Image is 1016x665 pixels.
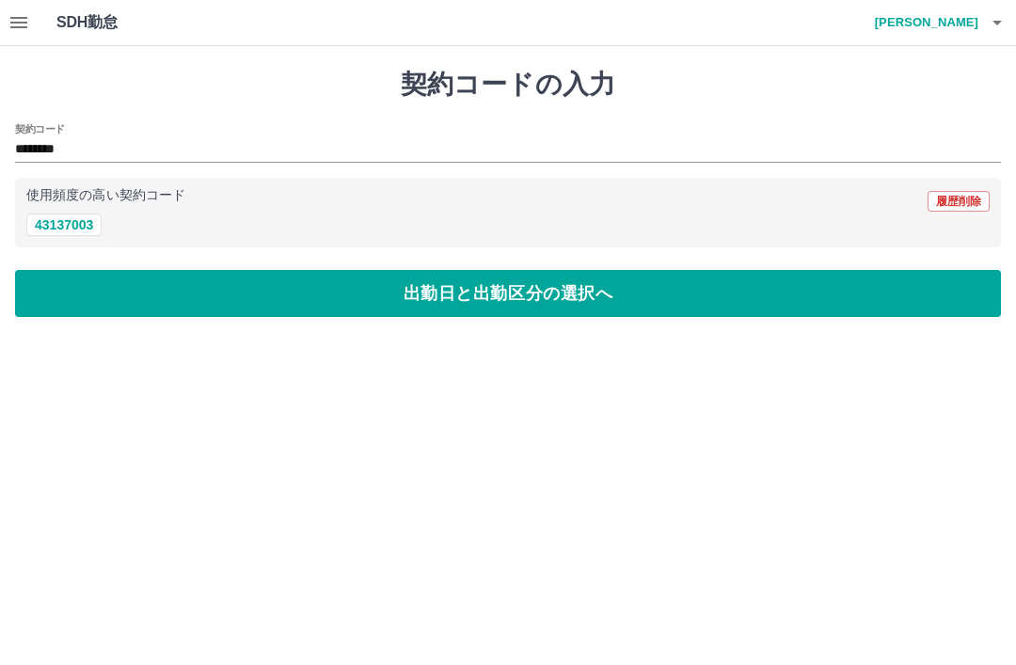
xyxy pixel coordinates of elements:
button: 履歴削除 [928,191,990,212]
h2: 契約コード [15,121,65,136]
button: 43137003 [26,214,102,236]
button: 出勤日と出勤区分の選択へ [15,270,1001,317]
p: 使用頻度の高い契約コード [26,189,185,202]
h1: 契約コードの入力 [15,69,1001,101]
